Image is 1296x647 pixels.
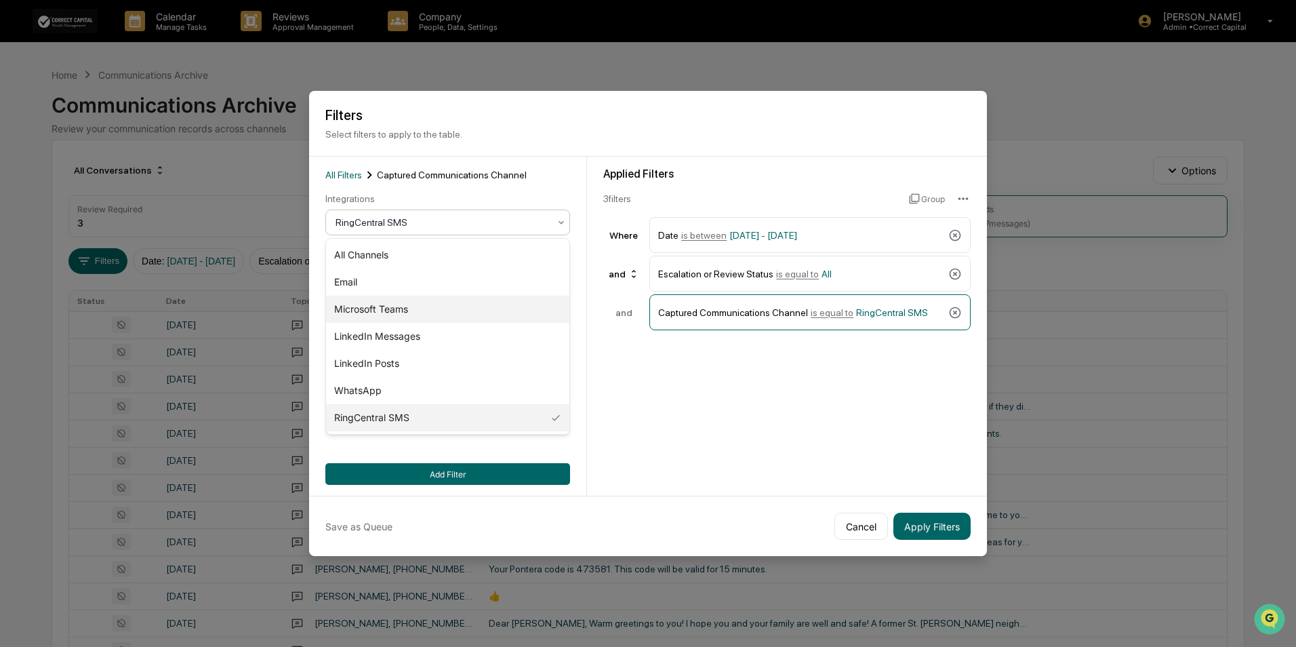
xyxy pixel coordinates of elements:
div: Integrations [325,193,570,204]
div: Escalation or Review Status [658,262,943,286]
div: Where [603,230,644,241]
span: is equal to [811,307,853,318]
p: Select filters to apply to the table. [325,129,971,140]
span: Data Lookup [27,197,85,210]
div: Email [326,269,569,296]
span: All [822,269,832,279]
div: Date [658,223,943,247]
div: 🔎 [14,198,24,209]
div: Captured Communications Channel [658,300,943,324]
div: Start new chat [46,104,222,117]
button: Cancel [834,513,888,540]
div: Microsoft Teams [326,296,569,323]
span: is between [681,230,727,241]
div: 🗄️ [98,172,109,183]
span: [DATE] - [DATE] [729,230,797,241]
button: Add Filter [325,463,570,485]
div: All Channels [326,241,569,269]
div: and [603,263,645,285]
a: 🔎Data Lookup [8,191,91,216]
span: All Filters [325,170,362,180]
a: 🗄️Attestations [93,165,174,190]
div: We're available if you need us! [46,117,171,128]
span: RingCentral SMS [856,307,928,318]
div: RingCentral SMS [326,404,569,431]
img: 1746055101610-c473b297-6a78-478c-a979-82029cc54cd1 [14,104,38,128]
span: Captured Communications Channel [377,170,527,180]
span: is equal to [776,269,819,279]
button: Apply Filters [893,513,971,540]
div: Applied Filters [603,168,971,180]
iframe: Open customer support [1253,602,1289,639]
span: Preclearance [27,171,87,184]
div: LinkedIn Messages [326,323,569,350]
div: WhatsApp [326,377,569,404]
a: Powered byPylon [96,229,164,240]
div: LinkedIn Posts [326,350,569,377]
span: Attestations [112,171,168,184]
div: 🖐️ [14,172,24,183]
div: 3 filter s [603,193,898,204]
h2: Filters [325,107,971,123]
div: and [603,307,644,318]
button: Start new chat [230,108,247,124]
button: Save as Queue [325,513,392,540]
p: How can we help? [14,28,247,50]
span: Pylon [135,230,164,240]
a: 🖐️Preclearance [8,165,93,190]
button: Group [909,188,945,210]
